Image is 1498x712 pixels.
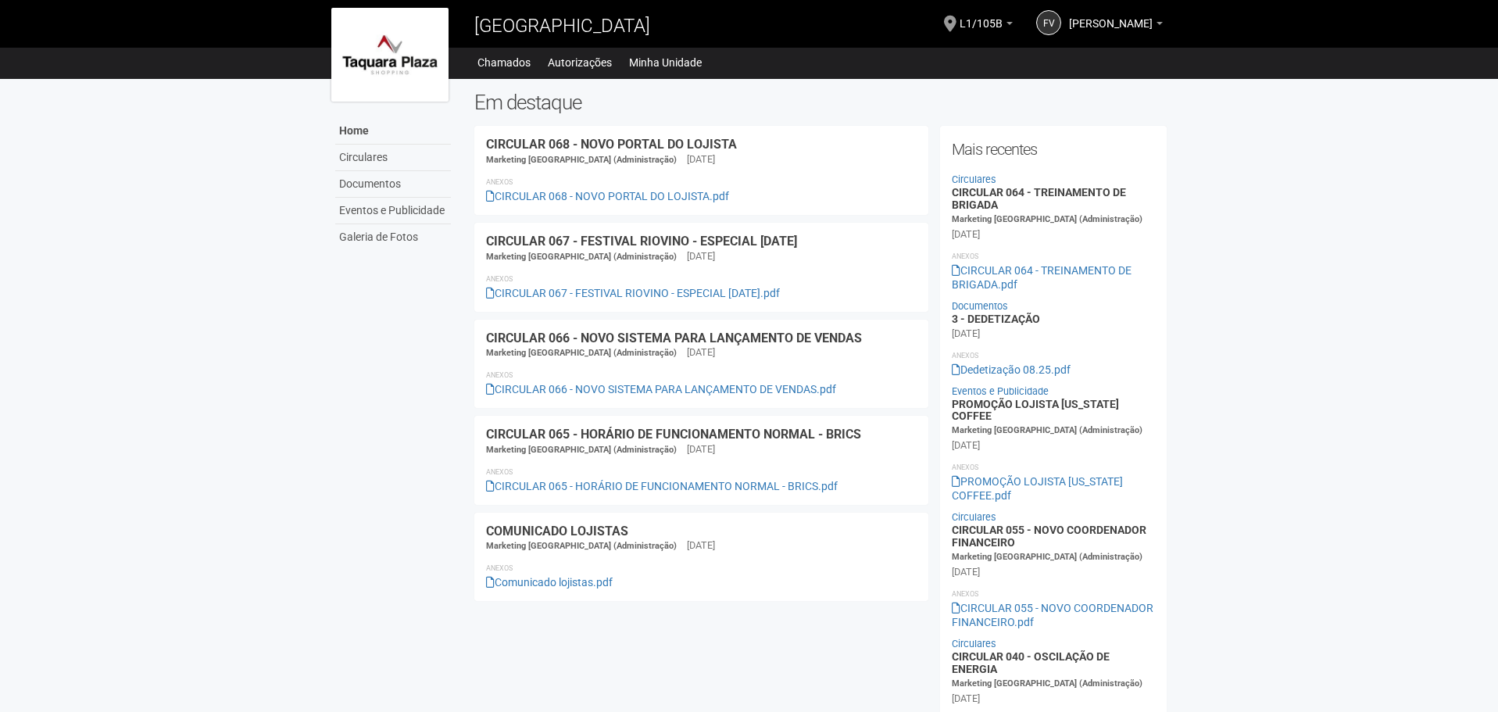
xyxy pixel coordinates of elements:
div: [DATE] [687,538,715,553]
li: Anexos [952,460,1156,474]
div: [DATE] [687,345,715,360]
a: COMUNICADO LOJISTAS [486,524,628,538]
a: PROMOÇÃO LOJISTA [US_STATE] COFFEE [952,398,1119,422]
h2: Mais recentes [952,138,1156,161]
span: Marketing [GEOGRAPHIC_DATA] (Administração) [952,678,1142,689]
a: Documentos [952,300,1008,312]
a: Eventos e Publicidade [335,198,451,224]
li: Anexos [486,368,917,382]
a: CIRCULAR 066 - NOVO SISTEMA PARA LANÇAMENTO DE VENDAS.pdf [486,383,836,395]
a: Dedetização 08.25.pdf [952,363,1071,376]
span: [GEOGRAPHIC_DATA] [474,15,650,37]
li: Anexos [486,175,917,189]
a: Galeria de Fotos [335,224,451,250]
a: CIRCULAR 040 - OSCILAÇÃO DE ENERGIA [952,650,1110,674]
h2: Em destaque [474,91,1167,114]
li: Anexos [486,561,917,575]
a: 3 - DEDETIZAÇÃO [952,313,1040,325]
a: Autorizações [548,52,612,73]
span: Marketing [GEOGRAPHIC_DATA] (Administração) [486,252,677,262]
span: Marketing [GEOGRAPHIC_DATA] (Administração) [952,552,1142,562]
div: [DATE] [687,249,715,263]
a: L1/105B [960,20,1013,32]
img: logo.jpg [331,8,449,102]
a: CIRCULAR 065 - HORÁRIO DE FUNCIONAMENTO NORMAL - BRICS.pdf [486,480,838,492]
a: CIRCULAR 068 - NOVO PORTAL DO LOJISTA [486,137,737,152]
a: Circulares [952,638,996,649]
div: [DATE] [687,152,715,166]
span: Marketing [GEOGRAPHIC_DATA] (Administração) [486,445,677,455]
a: Chamados [477,52,531,73]
a: CIRCULAR 065 - HORÁRIO DE FUNCIONAMENTO NORMAL - BRICS [486,427,861,442]
a: CIRCULAR 055 - NOVO COORDENADOR FINANCEIRO.pdf [952,602,1153,628]
div: [DATE] [952,327,980,341]
div: [DATE] [952,227,980,242]
div: [DATE] [687,442,715,456]
a: CIRCULAR 067 - FESTIVAL RIOVINO - ESPECIAL [DATE] [486,234,797,249]
a: [PERSON_NAME] [1069,20,1163,32]
div: [DATE] [952,565,980,579]
a: CIRCULAR 064 - TREINAMENTO DE BRIGADA [952,186,1126,210]
a: Documentos [335,171,451,198]
a: Comunicado lojistas.pdf [486,576,613,589]
a: Circulares [952,174,996,185]
a: CIRCULAR 066 - NOVO SISTEMA PARA LANÇAMENTO DE VENDAS [486,331,862,345]
li: Anexos [952,587,1156,601]
a: Home [335,118,451,145]
li: Anexos [952,349,1156,363]
span: Marketing [GEOGRAPHIC_DATA] (Administração) [952,425,1142,435]
span: Marketing [GEOGRAPHIC_DATA] (Administração) [486,348,677,358]
span: L1/105B [960,2,1003,30]
a: Eventos e Publicidade [952,385,1049,397]
a: CIRCULAR 067 - FESTIVAL RIOVINO - ESPECIAL [DATE].pdf [486,287,780,299]
div: [DATE] [952,438,980,453]
a: CIRCULAR 055 - NOVO COORDENADOR FINANCEIRO [952,524,1146,548]
a: CIRCULAR 064 - TREINAMENTO DE BRIGADA.pdf [952,264,1132,291]
span: Marketing [GEOGRAPHIC_DATA] (Administração) [486,541,677,551]
span: Marketing [GEOGRAPHIC_DATA] (Administração) [486,155,677,165]
a: Minha Unidade [629,52,702,73]
a: Circulares [952,511,996,523]
li: Anexos [486,272,917,286]
a: Circulares [335,145,451,171]
span: Marketing [GEOGRAPHIC_DATA] (Administração) [952,214,1142,224]
div: [DATE] [952,692,980,706]
a: CIRCULAR 068 - NOVO PORTAL DO LOJISTA.pdf [486,190,729,202]
a: FV [1036,10,1061,35]
a: PROMOÇÃO LOJISTA [US_STATE] COFFEE.pdf [952,475,1123,502]
li: Anexos [952,249,1156,263]
span: Fillipe Vidal Ferreira [1069,2,1153,30]
li: Anexos [486,465,917,479]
